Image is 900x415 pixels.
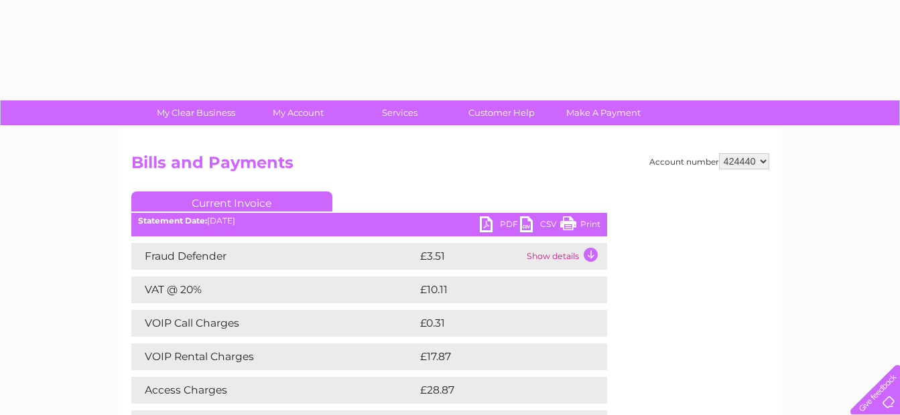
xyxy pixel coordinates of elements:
a: CSV [520,216,560,236]
a: Current Invoice [131,191,332,212]
td: Access Charges [131,377,417,404]
a: My Account [243,100,353,125]
td: Fraud Defender [131,243,417,270]
td: £10.11 [417,276,576,303]
td: Show details [523,243,607,270]
td: VOIP Call Charges [131,310,417,337]
a: Make A Payment [548,100,659,125]
a: Customer Help [446,100,557,125]
a: Print [560,216,600,236]
a: PDF [480,216,520,236]
td: VAT @ 20% [131,276,417,303]
td: £0.31 [417,310,574,337]
a: Services [344,100,455,125]
div: Account number [649,153,769,169]
a: My Clear Business [141,100,251,125]
b: Statement Date: [138,216,207,226]
h2: Bills and Payments [131,153,769,179]
td: VOIP Rental Charges [131,343,417,370]
td: £3.51 [417,243,523,270]
td: £17.87 [417,343,578,370]
div: [DATE] [131,216,607,226]
td: £28.87 [417,377,580,404]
